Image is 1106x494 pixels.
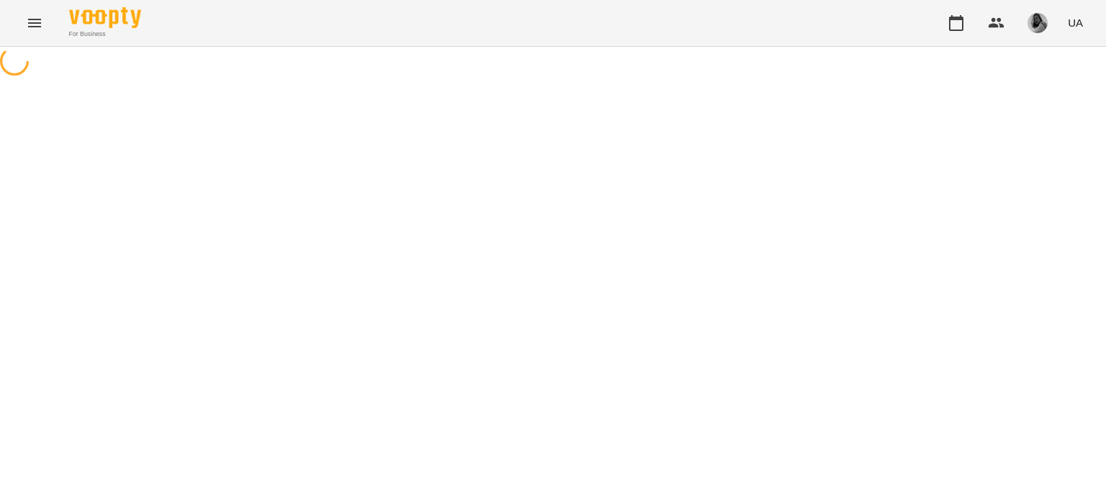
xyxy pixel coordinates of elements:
[1028,13,1048,33] img: e5293e2da6ed50ac3e3312afa6d7e185.jpg
[1068,15,1083,30] span: UA
[69,30,141,39] span: For Business
[17,6,52,40] button: Menu
[69,7,141,28] img: Voopty Logo
[1062,9,1089,36] button: UA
